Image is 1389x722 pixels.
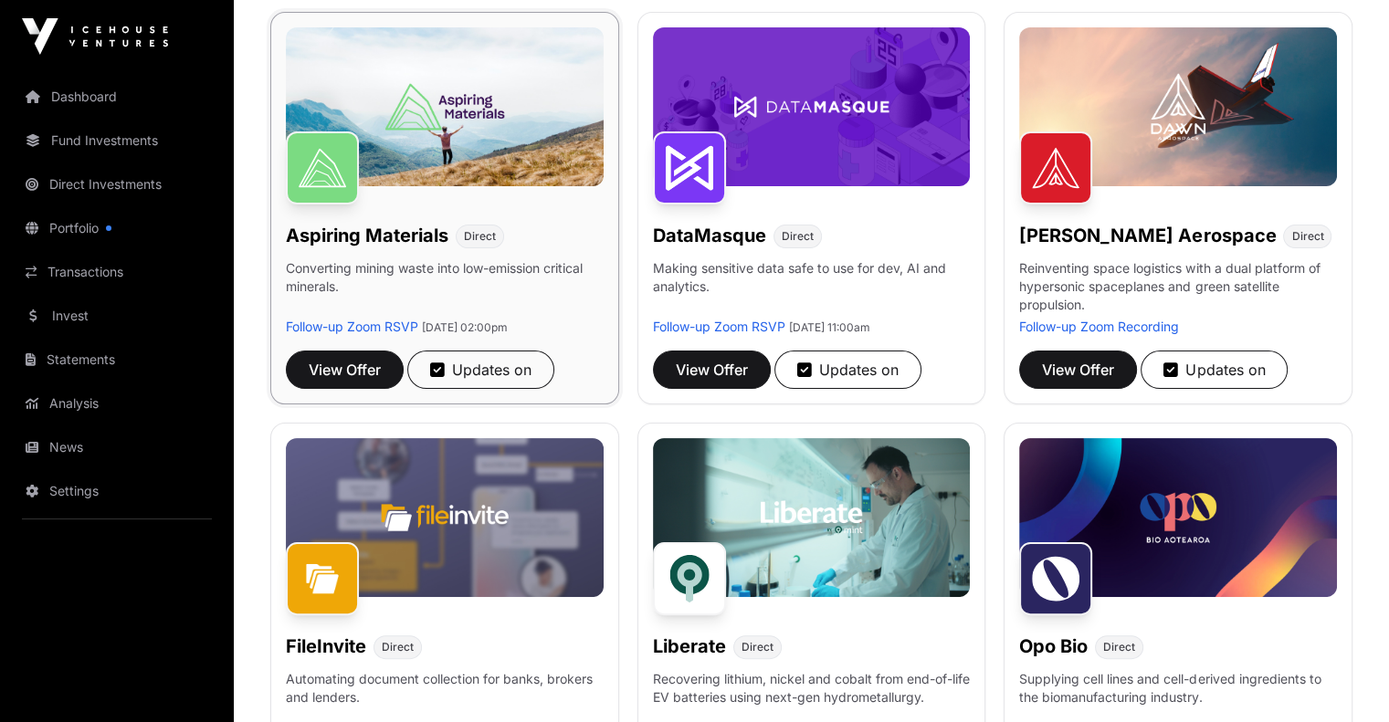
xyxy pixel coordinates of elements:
[782,229,814,244] span: Direct
[286,131,359,204] img: Aspiring Materials
[1019,223,1276,248] h1: [PERSON_NAME] Aerospace
[464,229,496,244] span: Direct
[15,427,219,467] a: News
[286,633,366,659] h1: FileInvite
[15,340,219,380] a: Statements
[1141,351,1288,389] button: Updates on
[15,252,219,292] a: Transactions
[15,383,219,424] a: Analysis
[676,359,748,381] span: View Offer
[1019,259,1337,318] p: Reinventing space logistics with a dual platform of hypersonic spaceplanes and green satellite pr...
[286,27,604,186] img: Aspiring-Banner.jpg
[422,320,508,334] span: [DATE] 02:00pm
[1019,351,1137,389] button: View Offer
[15,208,219,248] a: Portfolio
[653,633,726,659] h1: Liberate
[653,131,726,204] img: DataMasque
[382,640,414,654] span: Direct
[774,351,921,389] button: Updates on
[309,359,381,381] span: View Offer
[286,259,604,318] p: Converting mining waste into low-emission critical minerals.
[1163,359,1265,381] div: Updates on
[1042,359,1114,381] span: View Offer
[22,18,168,55] img: Icehouse Ventures Logo
[15,296,219,336] a: Invest
[1019,319,1179,334] a: Follow-up Zoom Recording
[286,223,448,248] h1: Aspiring Materials
[797,359,899,381] div: Updates on
[653,27,971,186] img: DataMasque-Banner.jpg
[15,120,219,161] a: Fund Investments
[430,359,531,381] div: Updates on
[789,320,870,334] span: [DATE] 11:00am
[15,77,219,117] a: Dashboard
[653,438,971,597] img: Liberate-Banner.jpg
[1019,542,1092,615] img: Opo Bio
[1291,229,1323,244] span: Direct
[286,438,604,597] img: File-Invite-Banner.jpg
[1103,640,1135,654] span: Direct
[653,319,785,334] a: Follow-up Zoom RSVP
[286,542,359,615] img: FileInvite
[407,351,554,389] button: Updates on
[1019,438,1337,597] img: Opo-Bio-Banner.jpg
[1298,634,1389,722] iframe: Chat Widget
[653,542,726,615] img: Liberate
[286,319,418,334] a: Follow-up Zoom RSVP
[653,351,771,389] button: View Offer
[286,351,404,389] button: View Offer
[1019,27,1337,186] img: Dawn-Banner.jpg
[653,259,971,318] p: Making sensitive data safe to use for dev, AI and analytics.
[742,640,773,654] span: Direct
[1019,633,1088,659] h1: Opo Bio
[653,223,766,248] h1: DataMasque
[15,471,219,511] a: Settings
[1019,131,1092,204] img: Dawn Aerospace
[15,164,219,204] a: Direct Investments
[1019,670,1337,706] p: Supplying cell lines and cell-derived ingredients to the biomanufacturing industry.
